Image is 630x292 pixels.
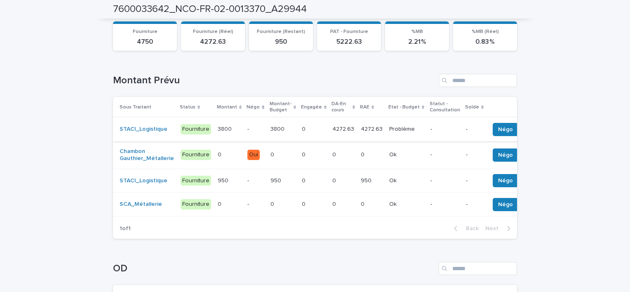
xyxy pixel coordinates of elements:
p: - [247,177,263,184]
p: Status [180,103,195,112]
p: 0.83 % [458,38,512,46]
button: Next [482,225,517,232]
input: Search [439,262,517,275]
p: 3800 [270,124,286,133]
span: %MB [411,29,423,34]
p: Engagée [301,103,322,112]
p: - [466,201,483,208]
p: 4272.63 [361,124,384,133]
p: 950 [254,38,308,46]
tr: Chambon Gauthier_Métallerie Fourniture00 Oui00 00 00 00 OkOk --Négo [113,141,531,169]
p: 0 [302,176,307,184]
p: 0 [302,150,307,158]
p: - [430,177,459,184]
p: 0 [302,199,307,208]
p: 0 [332,176,338,184]
span: Fourniture (Restant) [257,29,305,34]
span: PAT - Fourniture [330,29,368,34]
span: Négo [498,177,513,185]
h1: Montant Prévu [113,75,435,87]
tr: STACI_Logistique Fourniture38003800 -38003800 00 4272.634272.63 4272.634272.63 ProblèmeProblème -... [113,118,531,141]
p: Ok [389,199,398,208]
span: Négo [498,125,513,134]
a: STACI_Logistique [120,126,167,133]
button: Négo [493,123,518,136]
p: 4272.63 [332,124,356,133]
div: Fourniture [181,199,211,210]
a: Chambon Gauthier_Métallerie [120,148,174,162]
p: 4272.63 [186,38,240,46]
p: - [466,177,483,184]
span: Fourniture (Réel) [193,29,233,34]
p: Ok [389,176,398,184]
button: Négo [493,174,518,187]
p: 0 [302,124,307,133]
div: Fourniture [181,124,211,134]
p: Ok [389,150,398,158]
span: Fourniture [133,29,157,34]
p: - [247,126,263,133]
p: - [430,126,459,133]
p: 5222.63 [322,38,376,46]
button: Négo [493,198,518,211]
p: 0 [332,199,338,208]
p: Etat - Budget [388,103,420,112]
div: Fourniture [181,150,211,160]
p: Montant-Budget [270,99,291,115]
p: 0 [361,199,366,208]
p: 950 [270,176,283,184]
p: 1 of 1 [113,219,137,239]
tr: SCA_Métallerie Fourniture00 -00 00 00 00 OkOk --Négo [113,193,531,217]
p: 0 [218,199,223,208]
a: SCA_Métallerie [120,201,162,208]
input: Search [439,74,517,87]
a: STACI_Logistique [120,177,167,184]
div: Oui [247,150,260,160]
p: 0 [270,150,276,158]
p: Statut - Consultation [430,99,460,115]
p: RAE [360,103,369,112]
h1: OD [113,263,435,275]
p: Négo [247,103,260,112]
p: 950 [218,176,230,184]
span: Back [461,226,479,231]
p: - [430,151,459,158]
p: - [466,151,483,158]
p: 0 [270,199,276,208]
span: Next [485,226,503,231]
div: Fourniture [181,176,211,186]
span: Négo [498,151,513,159]
button: Négo [493,148,518,162]
p: 950 [361,176,373,184]
p: DA-En cours [331,99,350,115]
p: 4750 [118,38,172,46]
p: 0 [332,150,338,158]
p: Solde [465,103,479,112]
p: 0 [218,150,223,158]
p: - [430,201,459,208]
span: %MB (Réel) [472,29,499,34]
p: - [466,126,483,133]
p: Sous Traitant [120,103,151,112]
p: Montant [217,103,237,112]
span: Négo [498,200,513,209]
tr: STACI_Logistique Fourniture950950 -950950 00 00 950950 OkOk --Négo [113,169,531,193]
h2: 7600033642_NCO-FR-02-0013370_A29944 [113,3,307,15]
p: 2.21 % [390,38,444,46]
p: - [247,201,263,208]
p: 0 [361,150,366,158]
p: Problème [389,124,416,133]
p: 3800 [218,124,233,133]
button: Back [447,225,482,232]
